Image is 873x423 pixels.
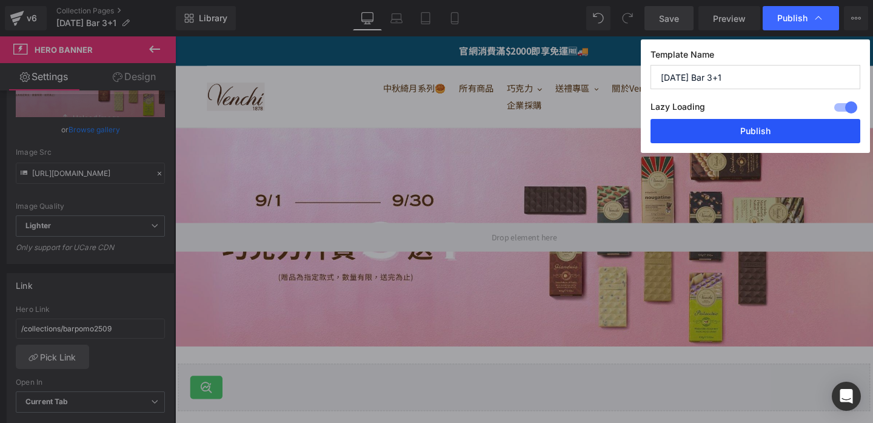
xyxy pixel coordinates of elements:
span: 巧克力 [349,48,376,61]
span: 送禮專區 [400,48,436,61]
a: 中秋綺月系列🥮 [212,46,290,64]
a: 所有商品 [292,46,341,64]
span: Publish [777,13,808,24]
a: 企業採購 [343,64,391,81]
button: 關於Venchi [453,46,521,64]
label: Template Name [651,49,860,65]
p: 官網消費滿$2000即享免運🆓🚚 [1,1,732,29]
span: 關於Venchi [459,48,506,61]
div: Open Intercom Messenger [832,382,861,411]
button: 巧克力 [343,46,392,64]
span: 所有商品 [298,48,335,61]
span: 中秋綺月系列🥮 [218,48,284,61]
button: Publish [651,119,860,143]
button: 送禮專區 [393,46,452,64]
img: Venchi Taiwan [33,49,94,78]
label: Lazy Loading [651,99,705,119]
span: 企業採購 [349,66,385,79]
